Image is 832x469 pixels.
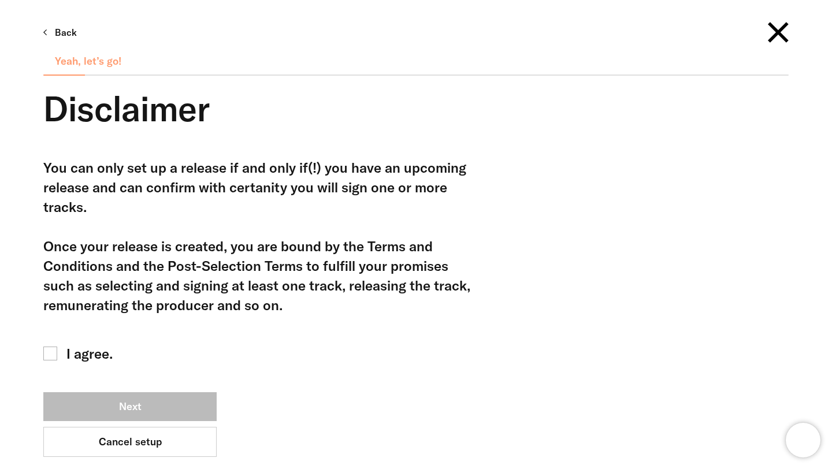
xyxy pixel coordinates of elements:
[43,88,471,129] h2: Disclaimer
[43,23,77,42] a: Back
[66,344,113,363] span: I agree.
[43,347,57,360] input: I agree.
[43,427,217,457] a: Cancel setup
[43,53,789,70] div: Yeah, let’s go!
[786,423,820,457] iframe: Brevo live chat
[43,158,471,315] div: You can only set up a release if and only if(!) you have an upcoming release and can confirm with...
